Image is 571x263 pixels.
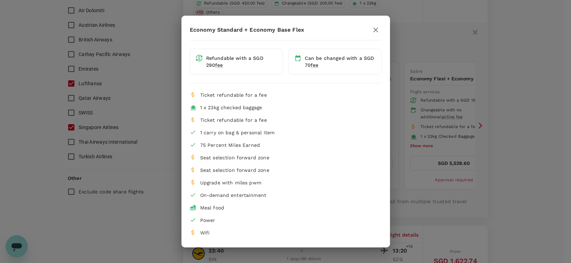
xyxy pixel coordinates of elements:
span: Ticket refundable for a fee [200,117,267,123]
span: fee [311,62,318,68]
span: fee [215,62,223,68]
span: Seat selection forward zone [200,155,269,160]
span: Seat selection forward zone [200,167,269,173]
span: Meal food [200,205,224,210]
span: 75 Percent Miles Earned [200,142,260,148]
div: Can be changed with a SGD 70 [305,55,376,69]
span: Wifi [200,230,210,236]
span: Ticket refundable for a fee [200,92,267,98]
span: Upgrade with miles pwm [200,180,261,185]
span: 1 carry on bag & personal item [200,130,275,135]
span: Power [200,217,215,223]
p: Economy Standard + Economy Base Flex [190,26,304,34]
span: On-demand entertainment [200,192,266,198]
span: 1 x 23kg checked baggage [200,105,262,110]
div: Refundable with a SGD 290 [206,55,277,69]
